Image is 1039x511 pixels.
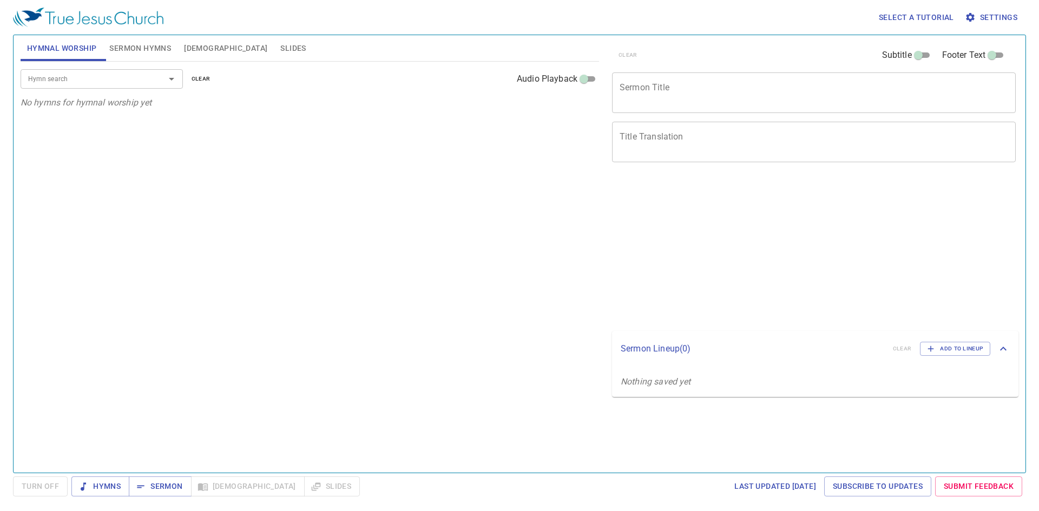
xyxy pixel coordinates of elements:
[71,476,129,496] button: Hymns
[517,72,577,85] span: Audio Playback
[129,476,191,496] button: Sermon
[137,480,182,493] span: Sermon
[13,8,163,27] img: True Jesus Church
[27,42,97,55] span: Hymnal Worship
[882,49,912,62] span: Subtitle
[164,71,179,87] button: Open
[874,8,958,28] button: Select a tutorial
[942,49,986,62] span: Footer Text
[967,11,1017,24] span: Settings
[927,344,983,354] span: Add to Lineup
[944,480,1014,493] span: Submit Feedback
[185,72,217,85] button: clear
[621,376,691,387] i: Nothing saved yet
[734,480,816,493] span: Last updated [DATE]
[920,342,990,356] button: Add to Lineup
[833,480,923,493] span: Subscribe to Updates
[21,97,152,108] i: No hymns for hymnal worship yet
[879,11,954,24] span: Select a tutorial
[824,476,931,496] a: Subscribe to Updates
[963,8,1022,28] button: Settings
[935,476,1022,496] a: Submit Feedback
[608,174,936,327] iframe: from-child
[80,480,121,493] span: Hymns
[730,476,820,496] a: Last updated [DATE]
[109,42,171,55] span: Sermon Hymns
[621,342,884,355] p: Sermon Lineup ( 0 )
[280,42,306,55] span: Slides
[192,74,211,84] span: clear
[184,42,267,55] span: [DEMOGRAPHIC_DATA]
[612,331,1018,367] div: Sermon Lineup(0)clearAdd to Lineup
